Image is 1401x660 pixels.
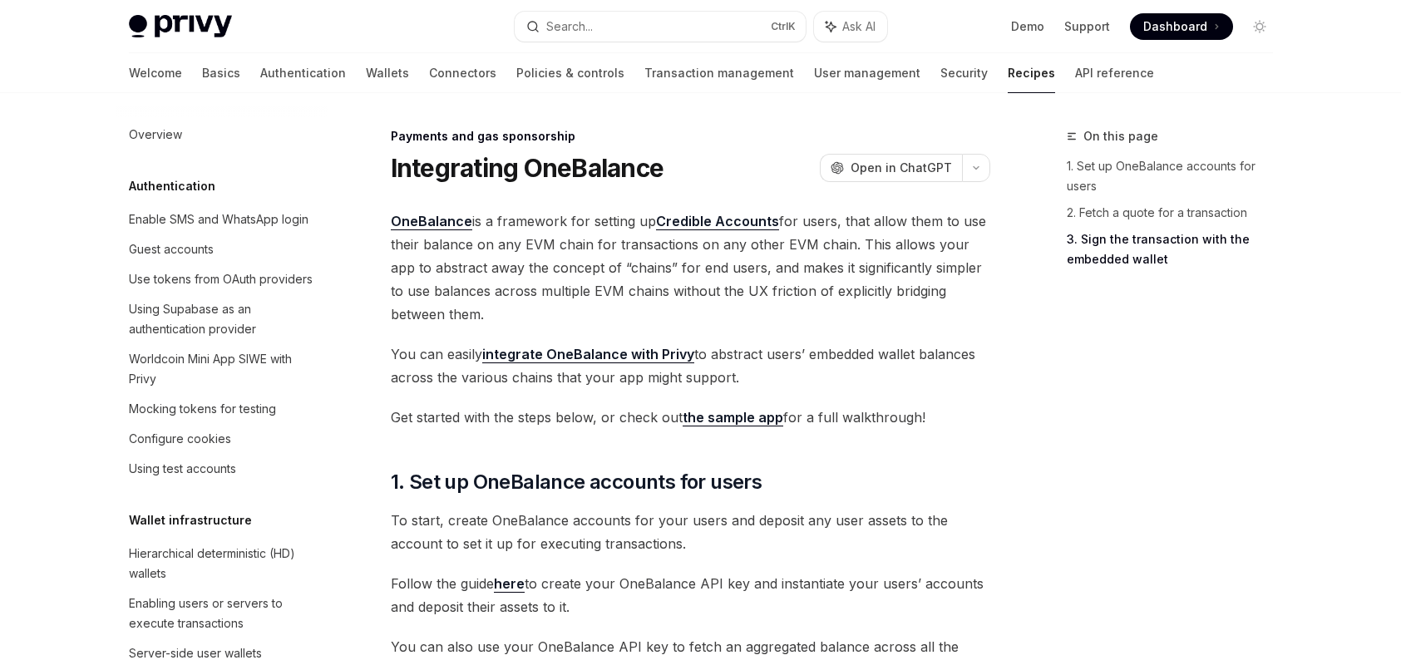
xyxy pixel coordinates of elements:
span: Open in ChatGPT [851,160,952,176]
div: Search... [546,17,593,37]
a: Using test accounts [116,454,328,484]
a: Credible Accounts [656,213,779,230]
a: Hierarchical deterministic (HD) wallets [116,539,328,589]
a: Demo [1011,18,1044,35]
div: Worldcoin Mini App SIWE with Privy [129,349,318,389]
a: OneBalance [391,213,472,230]
a: Welcome [129,53,182,93]
span: Get started with the steps below, or check out for a full walkthrough! [391,406,990,429]
div: Payments and gas sponsorship [391,128,990,145]
a: the sample app [683,409,783,426]
span: You can easily to abstract users’ embedded wallet balances across the various chains that your ap... [391,342,990,389]
div: Using Supabase as an authentication provider [129,299,318,339]
a: Mocking tokens for testing [116,394,328,424]
a: Support [1064,18,1110,35]
a: here [494,575,525,593]
img: light logo [129,15,232,38]
a: Dashboard [1130,13,1233,40]
a: API reference [1075,53,1154,93]
button: Search...CtrlK [515,12,806,42]
span: Ctrl K [771,20,796,33]
a: Connectors [429,53,496,93]
a: Security [940,53,988,93]
div: Mocking tokens for testing [129,399,276,419]
h5: Wallet infrastructure [129,510,252,530]
div: Overview [129,125,182,145]
a: Basics [202,53,240,93]
a: Authentication [260,53,346,93]
a: 2. Fetch a quote for a transaction [1067,199,1286,226]
a: 3. Sign the transaction with the embedded wallet [1067,226,1286,273]
a: Wallets [366,53,409,93]
button: Ask AI [814,12,887,42]
a: Enabling users or servers to execute transactions [116,589,328,638]
div: Use tokens from OAuth providers [129,269,313,289]
span: Follow the guide to create your OneBalance API key and instantiate your users’ accounts and depos... [391,572,990,618]
span: On this page [1083,126,1158,146]
div: Enabling users or servers to execute transactions [129,594,318,633]
a: integrate OneBalance with Privy [482,346,694,363]
div: Enable SMS and WhatsApp login [129,209,308,229]
a: Transaction management [644,53,794,93]
a: Configure cookies [116,424,328,454]
div: Hierarchical deterministic (HD) wallets [129,544,318,584]
button: Toggle dark mode [1246,13,1273,40]
a: Worldcoin Mini App SIWE with Privy [116,344,328,394]
span: Dashboard [1143,18,1207,35]
div: Guest accounts [129,239,214,259]
span: To start, create OneBalance accounts for your users and deposit any user assets to the account to... [391,509,990,555]
a: Overview [116,120,328,150]
a: Recipes [1008,53,1055,93]
div: Using test accounts [129,459,236,479]
a: Enable SMS and WhatsApp login [116,204,328,234]
a: Use tokens from OAuth providers [116,264,328,294]
a: Using Supabase as an authentication provider [116,294,328,344]
a: Guest accounts [116,234,328,264]
a: Policies & controls [516,53,624,93]
span: is a framework for setting up for users, that allow them to use their balance on any EVM chain fo... [391,209,990,326]
div: Configure cookies [129,429,231,449]
h5: Authentication [129,176,215,196]
a: 1. Set up OneBalance accounts for users [1067,153,1286,199]
h1: Integrating OneBalance [391,153,664,183]
span: Ask AI [842,18,876,35]
a: User management [814,53,920,93]
button: Open in ChatGPT [820,154,962,182]
span: 1. Set up OneBalance accounts for users [391,469,762,495]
